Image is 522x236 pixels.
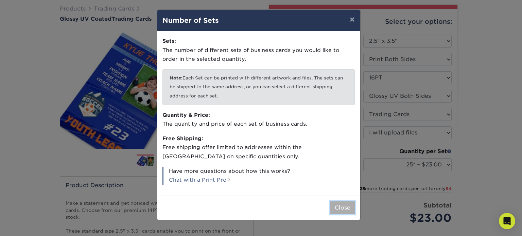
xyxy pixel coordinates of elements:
p: The quantity and price of each set of business cards. [162,111,355,129]
a: Chat with a Print Pro [169,177,231,183]
b: Note: [170,75,182,80]
strong: Free Shipping: [162,135,203,142]
strong: Sets: [162,38,176,44]
button: Close [330,201,355,214]
h4: Number of Sets [162,15,355,25]
p: The number of different sets of business cards you would like to order in the selected quantity. [162,37,355,64]
button: × [344,10,360,29]
p: Each Set can be printed with different artwork and files. The sets can be shipped to the same add... [162,69,355,105]
strong: Quantity & Price: [162,112,210,118]
p: Have more questions about how this works? [162,167,355,185]
p: Free shipping offer limited to addresses within the [GEOGRAPHIC_DATA] on specific quantities only. [162,134,355,161]
div: Open Intercom Messenger [499,213,515,229]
